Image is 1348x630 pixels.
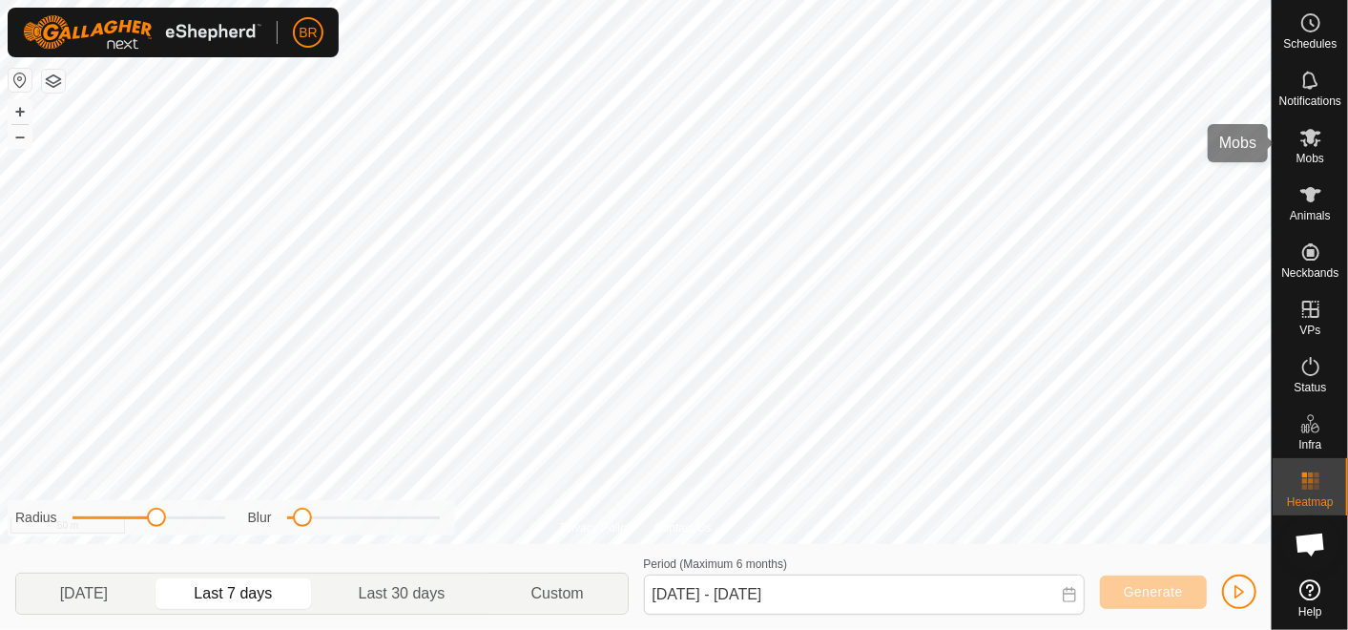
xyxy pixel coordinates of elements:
button: – [9,125,31,148]
span: Schedules [1283,38,1337,50]
label: Period (Maximum 6 months) [644,557,788,571]
span: Custom [531,582,584,605]
a: Help [1273,572,1348,625]
label: Radius [15,508,57,528]
span: VPs [1299,325,1320,336]
span: Help [1298,606,1322,618]
a: Privacy Policy [560,519,632,536]
span: Generate [1124,584,1183,599]
button: + [9,100,31,123]
span: [DATE] [60,582,108,605]
span: Notifications [1279,95,1341,107]
a: Contact Us [654,519,711,536]
span: Last 30 days [359,582,446,605]
button: Reset Map [9,69,31,92]
span: Status [1294,382,1326,393]
span: Heatmap [1287,496,1334,508]
button: Generate [1100,576,1207,609]
span: Animals [1290,210,1331,221]
span: Infra [1298,439,1321,451]
img: Gallagher Logo [23,15,261,50]
span: Neckbands [1281,267,1338,279]
a: Open chat [1282,515,1339,573]
span: Last 7 days [194,582,272,605]
button: Map Layers [42,70,65,93]
span: Mobs [1296,153,1324,164]
label: Blur [248,508,272,528]
span: BR [299,23,317,43]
